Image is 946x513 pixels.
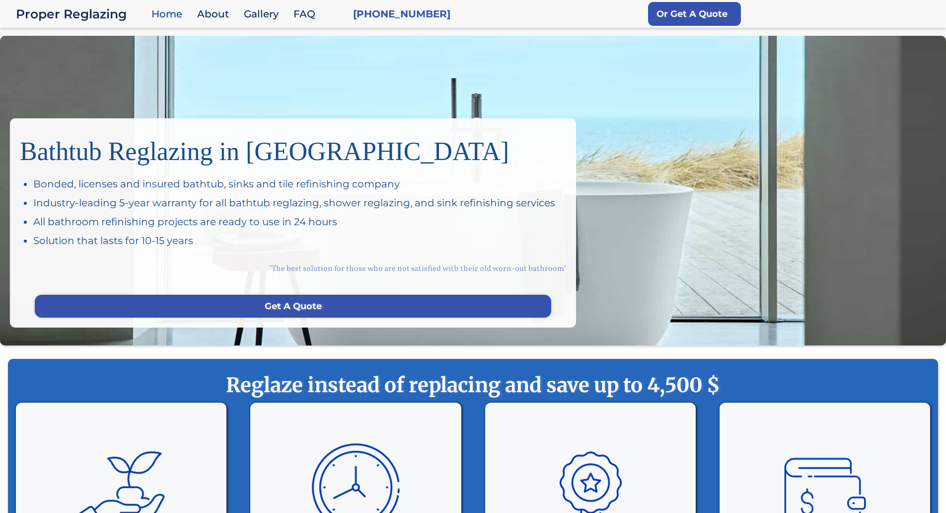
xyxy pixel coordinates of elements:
h1: Bathtub Reglazing in [GEOGRAPHIC_DATA] [20,128,566,167]
div: Proper Reglazing [16,7,146,21]
a: [PHONE_NUMBER] [353,7,450,21]
a: Or Get A Quote [648,2,741,26]
div: Industry-leading 5-year warranty for all bathtub reglazing, shower reglazing, and sink refinishin... [33,196,566,210]
div: "The best solution for those who are not satisfied with their old worn-out bathroom" [20,253,566,285]
a: About [192,3,239,25]
a: Gallery [239,3,289,25]
strong: Reglaze instead of replacing and save up to 4,500 $ [28,373,918,398]
a: Get A Quote [35,295,551,318]
div: Solution that lasts for 10-15 years [33,234,566,248]
div: Bonded, licenses and insured bathtub, sinks and tile refinishing company [33,177,566,191]
a: Home [146,3,192,25]
a: home [16,7,146,21]
a: FAQ [289,3,325,25]
div: All bathroom refinishing projects are ready to use in 24 hours [33,215,566,229]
